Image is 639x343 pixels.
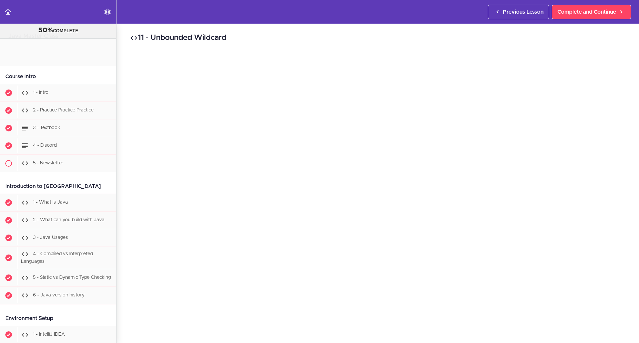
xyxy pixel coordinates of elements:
[33,293,85,297] span: 6 - Java version history
[33,235,68,240] span: 3 - Java Usages
[33,125,60,130] span: 3 - Textbook
[488,5,549,19] a: Previous Lesson
[38,27,53,34] span: 50%
[33,90,49,95] span: 1 - Intro
[557,8,616,16] span: Complete and Continue
[33,108,94,112] span: 2 - Practice Practice Practice
[130,32,626,44] h2: 11 - Unbounded Wildcard
[104,8,111,16] svg: Settings Menu
[33,200,68,205] span: 1 - What is Java
[33,332,65,337] span: 1 - IntelliJ IDEA
[33,275,111,280] span: 5 - Static vs Dynamic Type Checking
[552,5,631,19] a: Complete and Continue
[8,26,108,35] div: COMPLETE
[503,8,543,16] span: Previous Lesson
[33,218,105,222] span: 2 - What can you build with Java
[33,143,57,148] span: 4 - Discord
[21,252,93,264] span: 4 - Compliled vs Interpreted Languages
[33,161,63,165] span: 5 - Newsletter
[4,8,12,16] svg: Back to course curriculum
